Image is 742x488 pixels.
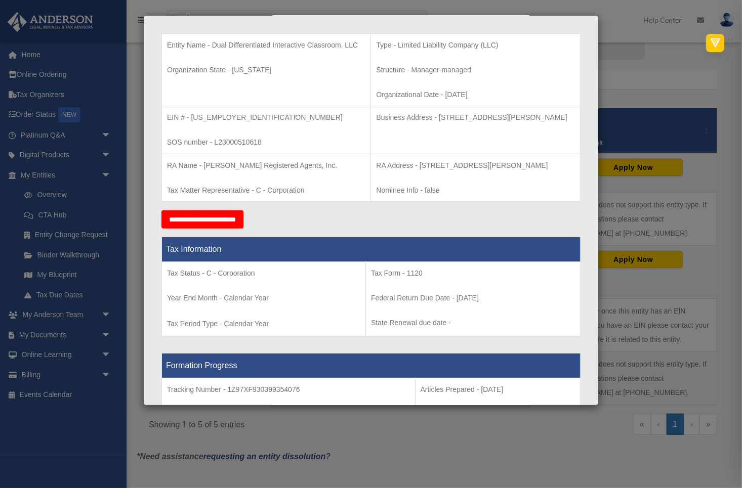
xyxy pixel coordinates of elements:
[167,39,365,52] p: Entity Name - Dual Differentiated Interactive Classroom, LLC
[371,292,575,304] p: Federal Return Due Date - [DATE]
[167,136,365,149] p: SOS number - L23000510618
[376,39,575,52] p: Type - Limited Liability Company (LLC)
[167,292,360,304] p: Year End Month - Calendar Year
[371,267,575,280] p: Tax Form - 1120
[167,159,365,172] p: RA Name - [PERSON_NAME] Registered Agents, Inc.
[167,267,360,280] p: Tax Status - C - Corporation
[167,383,410,396] p: Tracking Number - 1Z97XF930399354076
[162,237,581,262] th: Tax Information
[167,64,365,76] p: Organization State - [US_STATE]
[162,262,366,337] td: Tax Period Type - Calendar Year
[376,184,575,197] p: Nominee Info - false
[162,353,581,378] th: Formation Progress
[421,383,575,396] p: Articles Prepared - [DATE]
[167,111,365,124] p: EIN # - [US_EMPLOYER_IDENTIFICATION_NUMBER]
[167,184,365,197] p: Tax Matter Representative - C - Corporation
[376,88,575,101] p: Organizational Date - [DATE]
[376,64,575,76] p: Structure - Manager-managed
[371,317,575,329] p: State Renewal due date -
[376,111,575,124] p: Business Address - [STREET_ADDRESS][PERSON_NAME]
[376,159,575,172] p: RA Address - [STREET_ADDRESS][PERSON_NAME]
